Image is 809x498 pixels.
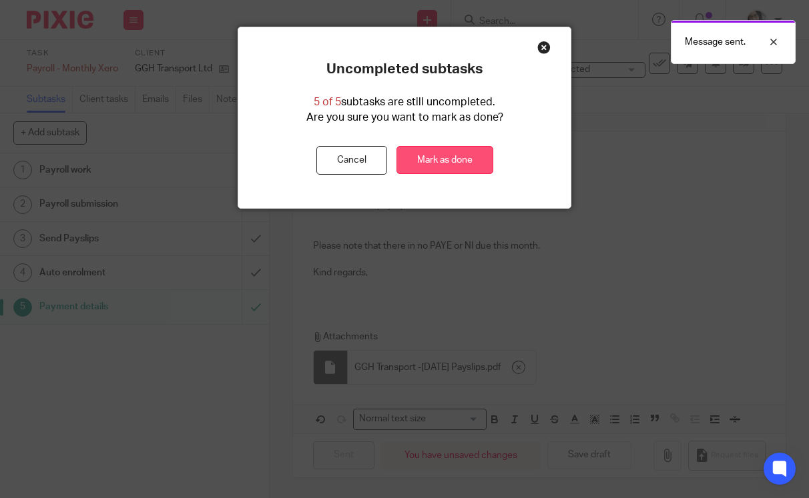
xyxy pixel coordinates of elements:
p: Uncompleted subtasks [326,61,483,78]
a: Mark as done [396,146,493,175]
span: 5 of 5 [314,97,341,107]
button: Cancel [316,146,387,175]
p: Are you sure you want to mark as done? [306,110,503,125]
p: subtasks are still uncompleted. [314,95,495,110]
p: Message sent. [685,35,746,49]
